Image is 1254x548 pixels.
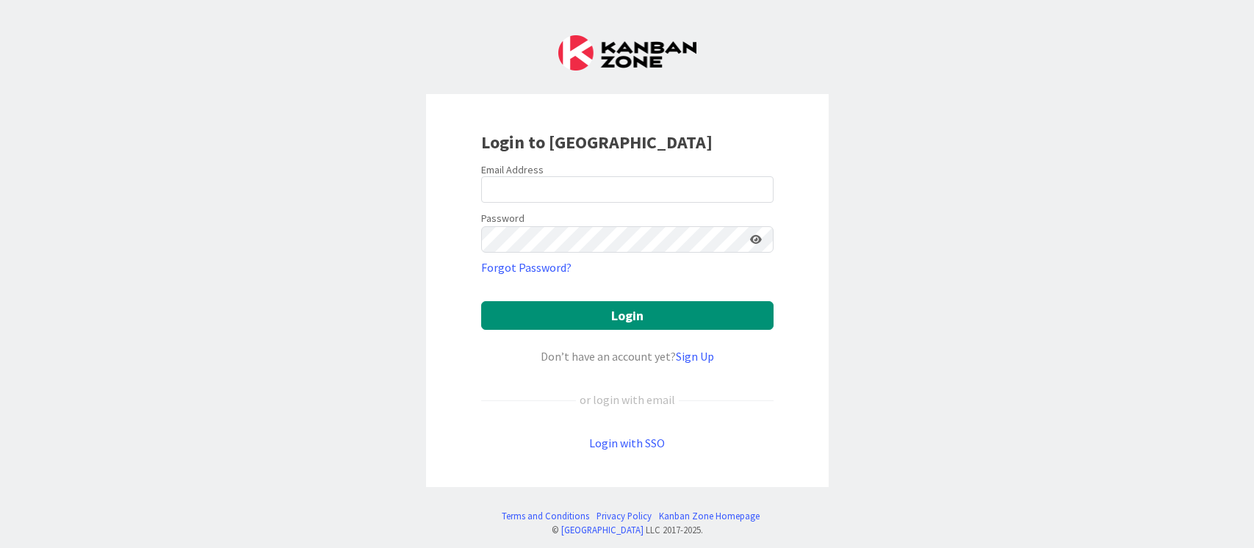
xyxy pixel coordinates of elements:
[676,349,714,364] a: Sign Up
[502,509,589,523] a: Terms and Conditions
[481,301,774,330] button: Login
[481,211,525,226] label: Password
[576,391,679,408] div: or login with email
[481,131,713,154] b: Login to [GEOGRAPHIC_DATA]
[481,347,774,365] div: Don’t have an account yet?
[494,523,760,537] div: © LLC 2017- 2025 .
[659,509,760,523] a: Kanban Zone Homepage
[589,436,665,450] a: Login with SSO
[597,509,652,523] a: Privacy Policy
[481,163,544,176] label: Email Address
[481,259,572,276] a: Forgot Password?
[558,35,696,71] img: Kanban Zone
[561,524,644,536] a: [GEOGRAPHIC_DATA]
